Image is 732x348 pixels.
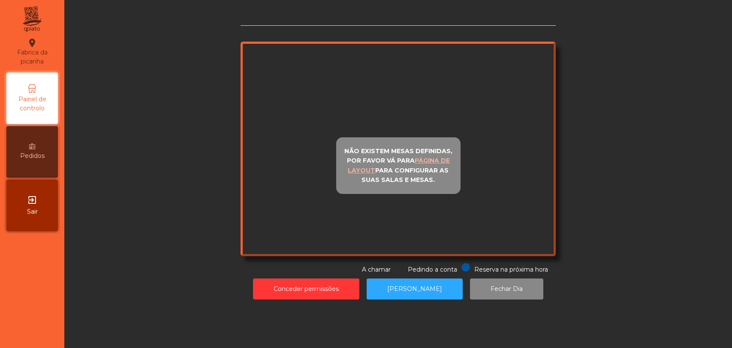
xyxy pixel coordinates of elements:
[253,278,359,300] button: Conceder permissões
[7,38,57,66] div: Fabrica da picanha
[21,4,42,34] img: qpiato
[27,195,37,205] i: exit_to_app
[474,266,548,273] span: Reserva na próxima hora
[408,266,457,273] span: Pedindo a conta
[340,146,457,185] p: Não existem mesas definidas, por favor vá para para configurar as suas salas e mesas.
[470,278,543,300] button: Fechar Dia
[20,151,45,160] span: Pedidos
[367,278,463,300] button: [PERSON_NAME]
[9,95,56,113] span: Painel de controlo
[362,266,391,273] span: A chamar
[348,157,450,174] u: página de layout
[27,207,38,216] span: Sair
[27,38,37,48] i: location_on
